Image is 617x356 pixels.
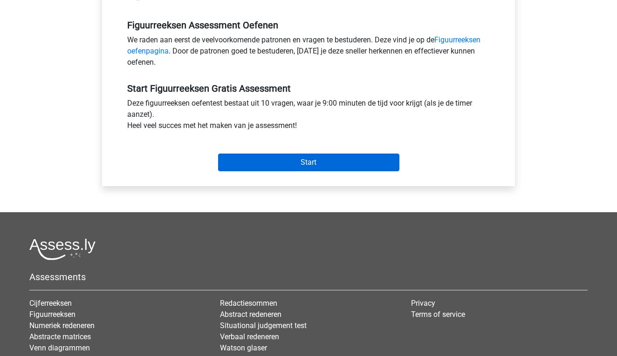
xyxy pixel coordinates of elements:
a: Cijferreeksen [29,299,72,308]
a: Abstract redeneren [220,310,281,319]
img: Assessly logo [29,238,96,260]
a: Watson glaser [220,343,267,352]
div: We raden aan eerst de veelvoorkomende patronen en vragen te bestuderen. Deze vind je op de . Door... [120,34,497,72]
a: Situational judgement test [220,321,307,330]
a: Terms of service [411,310,465,319]
h5: Start Figuurreeksen Gratis Assessment [127,83,490,94]
input: Start [218,154,399,171]
a: Numeriek redeneren [29,321,95,330]
a: Figuurreeksen [29,310,75,319]
h5: Assessments [29,271,588,282]
h5: Figuurreeksen Assessment Oefenen [127,20,490,31]
a: Abstracte matrices [29,332,91,341]
a: Verbaal redeneren [220,332,279,341]
a: Redactiesommen [220,299,277,308]
a: Privacy [411,299,435,308]
div: Deze figuurreeksen oefentest bestaat uit 10 vragen, waar je 9:00 minuten de tijd voor krijgt (als... [120,98,497,135]
a: Venn diagrammen [29,343,90,352]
